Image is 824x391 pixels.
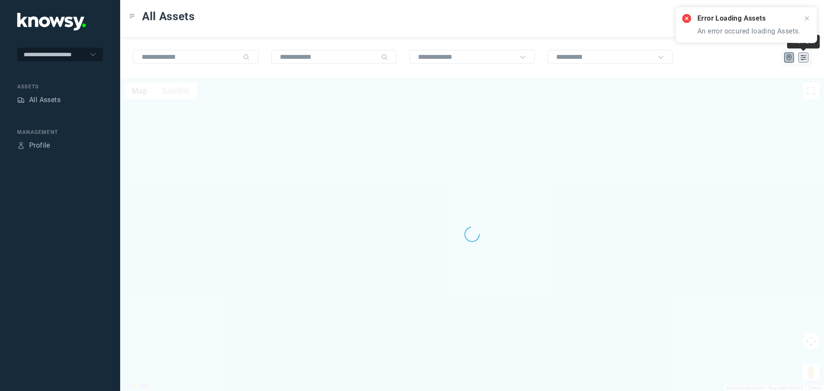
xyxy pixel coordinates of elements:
[17,142,25,149] div: Profile
[17,96,25,104] div: Assets
[697,26,800,36] p: An error occured loading Assets.
[29,140,50,151] div: Profile
[17,95,61,105] a: AssetsAll Assets
[17,13,86,30] img: Application Logo
[17,128,103,136] div: Management
[129,13,135,19] div: Toggle Menu
[697,13,800,24] h2: Error Loading Assets
[243,54,250,61] div: Search
[381,54,388,61] div: Search
[142,9,195,24] span: All Assets
[785,54,793,61] div: Map
[800,54,807,61] div: List
[29,95,61,105] div: All Assets
[17,83,103,91] div: Assets
[17,140,50,151] a: ProfileProfile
